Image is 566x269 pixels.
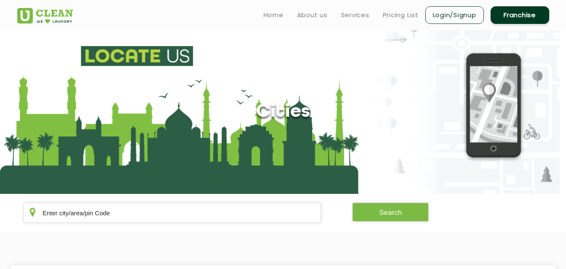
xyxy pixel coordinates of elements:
a: About us [297,10,328,20]
button: Search [352,203,429,222]
a: Franchise [491,6,549,24]
h1: Cities [256,102,310,123]
img: UClean Laundry and Dry Cleaning [17,8,73,24]
a: Login/Signup [425,6,484,24]
a: Services [341,10,370,20]
input: Enter city/area/pin Code [23,203,321,223]
a: Home [264,10,284,20]
a: Pricing List [383,10,419,20]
